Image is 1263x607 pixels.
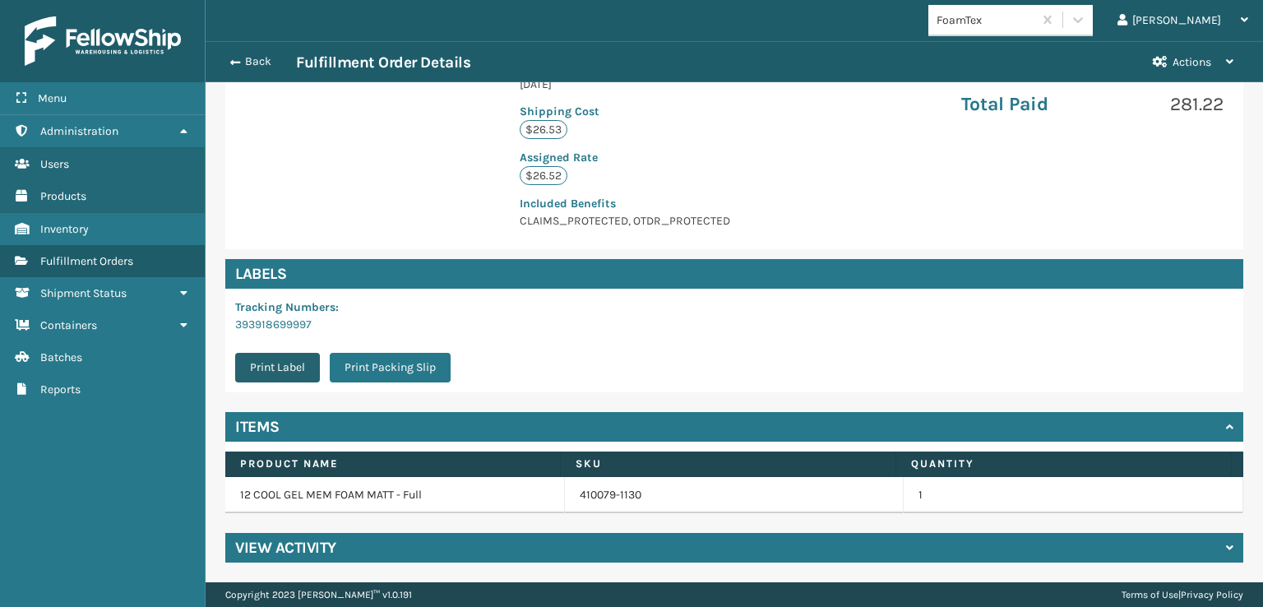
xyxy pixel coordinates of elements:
p: Assigned Rate [520,149,750,166]
button: Print Packing Slip [330,353,451,382]
span: Users [40,157,69,171]
label: Quantity [911,456,1216,471]
a: Terms of Use [1122,589,1178,600]
h4: View Activity [235,538,336,558]
span: Tracking Numbers : [235,300,339,314]
td: 1 [904,477,1243,513]
a: Privacy Policy [1181,589,1243,600]
p: $26.53 [520,120,567,139]
td: 12 COOL GEL MEM FOAM MATT - Full [225,477,565,513]
span: Batches [40,350,82,364]
h4: Items [235,417,280,437]
p: Shipping Cost [520,103,750,120]
span: Menu [38,91,67,105]
span: Administration [40,124,118,138]
span: Inventory [40,222,89,236]
span: CLAIMS_PROTECTED, OTDR_PROTECTED [520,195,750,228]
p: Included Benefits [520,195,750,212]
div: | [1122,582,1243,607]
p: [DATE] [520,76,750,93]
label: Product Name [240,456,545,471]
img: logo [25,16,181,66]
span: Fulfillment Orders [40,254,133,268]
button: Actions [1138,42,1248,82]
h4: Labels [225,259,1243,289]
span: Products [40,189,86,203]
span: Containers [40,318,97,332]
p: 281.22 [1102,92,1224,117]
p: Total Paid [961,92,1083,117]
button: Back [220,54,296,69]
span: Shipment Status [40,286,127,300]
span: Actions [1173,55,1211,69]
button: Print Label [235,353,320,382]
label: SKU [576,456,881,471]
a: 410079-1130 [580,487,641,503]
a: 393918699997 [235,317,312,331]
span: Reports [40,382,81,396]
div: FoamTex [937,12,1034,29]
h3: Fulfillment Order Details [296,53,470,72]
p: Copyright 2023 [PERSON_NAME]™ v 1.0.191 [225,582,412,607]
p: $26.52 [520,166,567,185]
